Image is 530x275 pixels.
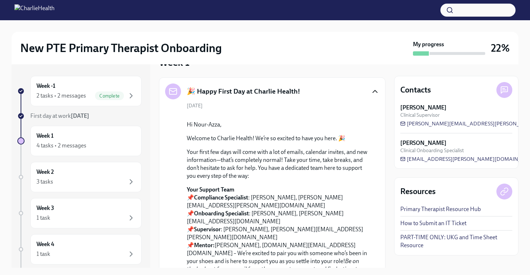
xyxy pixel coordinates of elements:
[36,168,54,176] h6: Week 2
[187,134,368,142] p: Welcome to Charlie Health! We’re so excited to have you here. 🎉
[71,112,89,119] strong: [DATE]
[400,219,466,227] a: How to Submit an IT Ticket
[187,148,368,180] p: Your first few days will come with a lot of emails, calendar invites, and new information—that’s ...
[20,41,222,55] h2: New PTE Primary Therapist Onboarding
[400,186,436,197] h4: Resources
[36,82,55,90] h6: Week -1
[36,250,50,258] div: 1 task
[36,178,53,186] div: 3 tasks
[36,92,86,100] div: 2 tasks • 2 messages
[187,121,368,129] p: Hi Nour-Azza,
[17,76,142,106] a: Week -12 tasks • 2 messagesComplete
[36,132,53,140] h6: Week 1
[36,240,54,248] h6: Week 4
[14,4,55,16] img: CharlieHealth
[36,142,86,150] div: 4 tasks • 2 messages
[17,126,142,156] a: Week 14 tasks • 2 messages
[187,87,300,96] h5: 🎉 Happy First Day at Charlie Health!
[491,42,510,55] h3: 22%
[400,233,512,249] a: PART-TIME ONLY: UKG and Time Sheet Resource
[400,112,440,119] span: Clinical Supervisor
[194,210,249,217] strong: Onboarding Specialist
[400,205,481,213] a: Primary Therapist Resource Hub
[187,186,234,193] strong: Your Support Team
[194,194,248,201] strong: Compliance Specialist
[400,85,431,95] h4: Contacts
[17,234,142,265] a: Week 41 task
[400,139,447,147] strong: [PERSON_NAME]
[413,40,444,48] strong: My progress
[187,102,203,109] span: [DATE]
[194,242,215,249] strong: Mentor:
[194,226,221,233] strong: Supervisor
[30,112,89,119] span: First day at work
[17,162,142,192] a: Week 23 tasks
[17,112,142,120] a: First day at work[DATE]
[36,214,50,222] div: 1 task
[36,204,54,212] h6: Week 3
[400,147,464,154] span: Clinical Onboarding Specialist
[17,198,142,228] a: Week 31 task
[95,93,124,99] span: Complete
[400,104,447,112] strong: [PERSON_NAME]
